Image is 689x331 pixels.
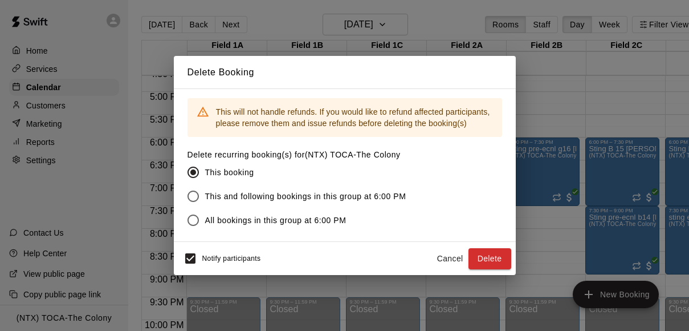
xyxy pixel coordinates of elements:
[216,102,493,134] div: This will not handle refunds. If you would like to refund affected participants, please remove th...
[468,248,511,269] button: Delete
[202,255,261,263] span: Notify participants
[432,248,468,269] button: Cancel
[205,191,406,203] span: This and following bookings in this group at 6:00 PM
[205,167,254,179] span: This booking
[187,149,415,160] label: Delete recurring booking(s) for (NTX) TOCA-The Colony
[205,215,346,227] span: All bookings in this group at 6:00 PM
[174,56,516,89] h2: Delete Booking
